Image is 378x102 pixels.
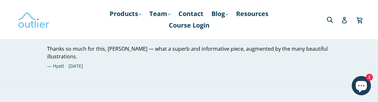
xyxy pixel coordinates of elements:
a: Blog [208,8,231,20]
span: Hyatt [47,63,64,69]
a: Products [106,8,144,20]
input: Search [325,13,343,26]
img: Outlier Linguistics [18,10,50,29]
inbox-online-store-chat: Shopify online store chat [350,76,373,97]
a: Contact [175,8,207,20]
a: Resources [233,8,272,20]
time: [DATE] [69,63,83,69]
a: Course Login [166,20,213,31]
p: Thanks so much for this, [PERSON_NAME] — what a superb and informative piece, augmented by the ma... [47,45,331,60]
a: Team [146,8,174,20]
